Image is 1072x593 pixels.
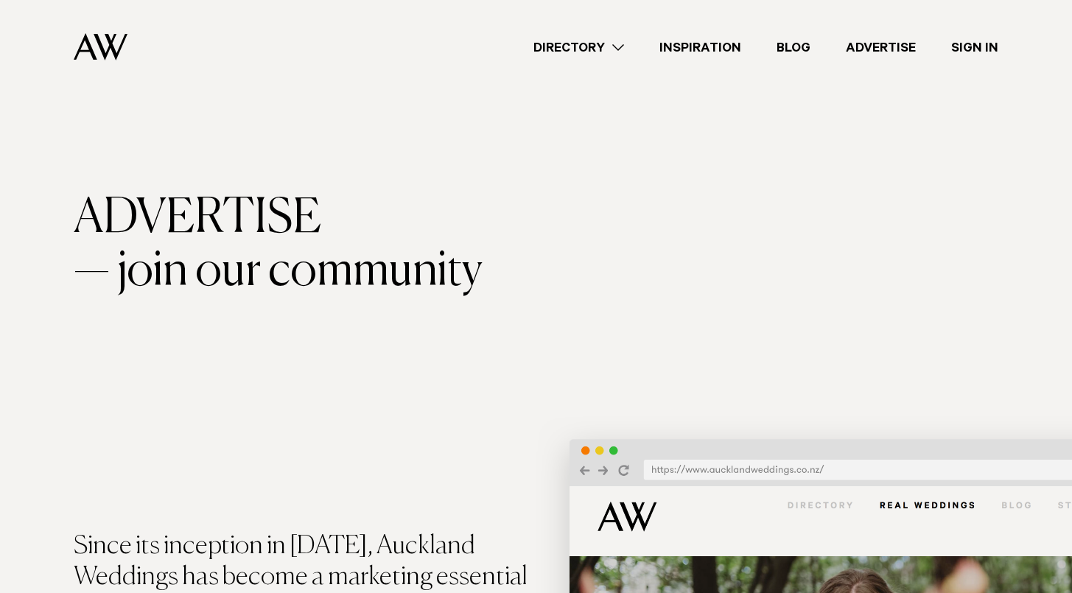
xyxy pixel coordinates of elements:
[74,33,127,60] img: Auckland Weddings Logo
[74,192,998,245] div: Advertise
[642,38,759,57] a: Inspiration
[117,245,482,298] span: join our community
[759,38,828,57] a: Blog
[933,38,1016,57] a: Sign In
[74,245,110,298] span: —
[516,38,642,57] a: Directory
[828,38,933,57] a: Advertise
